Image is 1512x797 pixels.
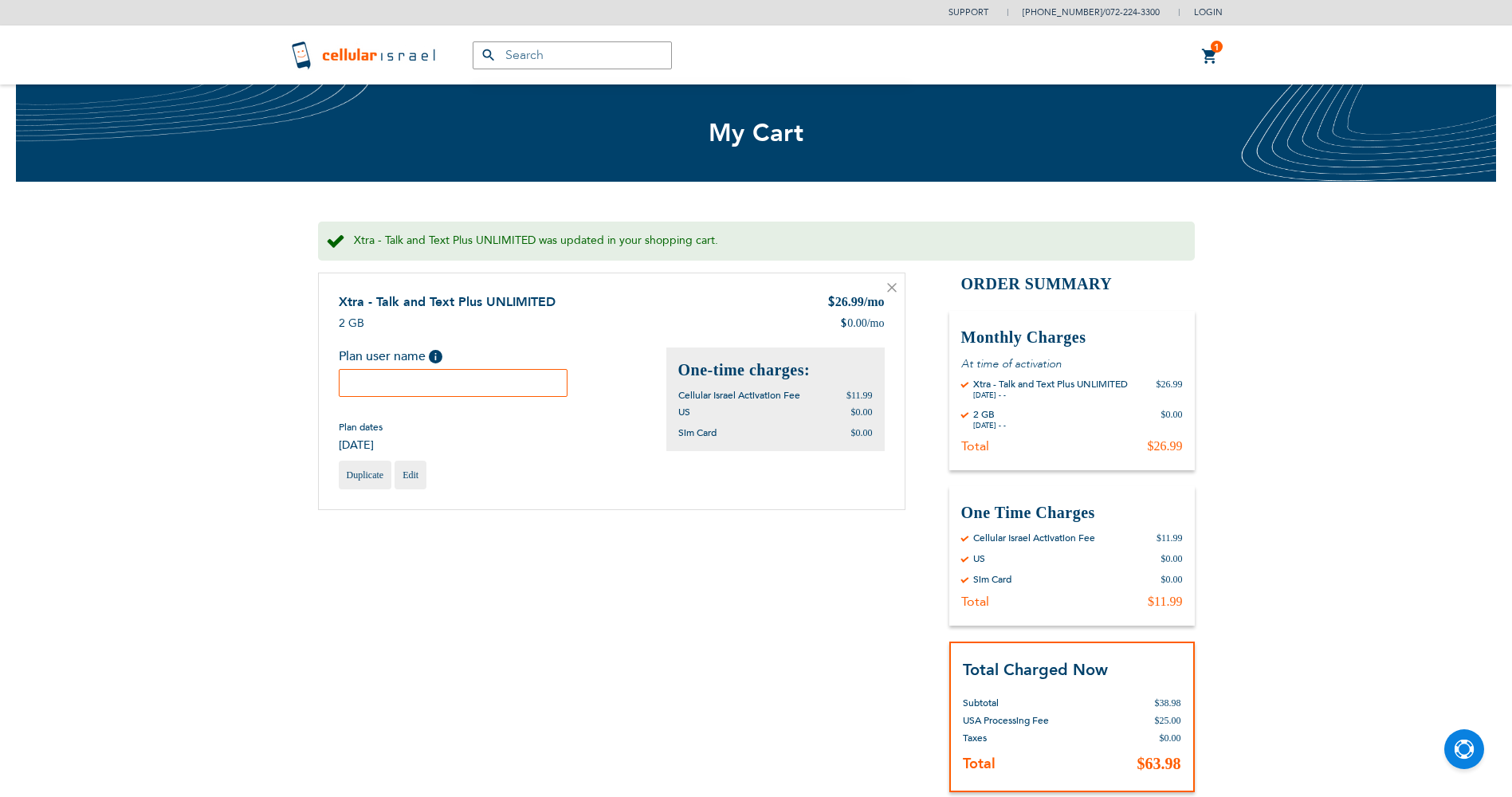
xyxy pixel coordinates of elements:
span: Duplicate [347,469,384,481]
span: Cellular Israel Activation Fee [678,389,800,402]
div: US [973,552,985,565]
div: Sim Card [973,573,1011,586]
a: 072-224-3300 [1106,6,1160,18]
div: $26.99 [1148,438,1183,454]
span: Help [429,350,442,363]
span: $63.98 [1137,755,1181,772]
span: Sim Card [678,426,717,439]
span: $38.98 [1155,697,1181,709]
a: Duplicate [339,461,392,489]
span: 2 GB [339,316,364,331]
span: 1 [1214,41,1219,53]
span: $ [827,294,835,312]
img: Cellular Israel [290,39,441,71]
span: $ [840,316,847,332]
div: Cellular Israel Activation Fee [973,532,1095,544]
span: Login [1194,6,1223,18]
div: $0.00 [1161,408,1183,430]
a: [PHONE_NUMBER] [1023,6,1102,18]
a: Support [948,6,988,18]
th: Taxes [963,729,1108,747]
div: 26.99 [827,293,885,312]
h3: One Time Charges [961,502,1183,524]
span: /mo [864,295,885,308]
span: /mo [867,316,885,332]
div: $26.99 [1157,378,1183,400]
div: Xtra - Talk and Text Plus UNLIMITED [973,378,1128,391]
span: $0.00 [1160,732,1181,744]
span: $11.99 [846,390,873,401]
div: Total [961,594,989,610]
a: 1 [1201,47,1219,66]
span: $0.00 [851,427,873,438]
a: Xtra - Talk and Text Plus UNLIMITED [339,293,556,311]
span: My Cart [709,116,804,150]
div: $11.99 [1148,594,1182,610]
span: USA Processing Fee [963,714,1049,727]
span: $25.00 [1155,715,1181,726]
div: $11.99 [1157,532,1183,544]
div: 0.00 [840,316,884,332]
strong: Total Charged Now [963,659,1108,681]
div: [DATE] - - [973,391,1128,400]
span: $0.00 [851,406,873,418]
input: Search [473,41,672,69]
p: At time of activation [961,356,1183,371]
h3: Monthly Charges [961,327,1183,348]
div: $0.00 [1161,552,1183,565]
span: US [678,406,690,418]
div: $0.00 [1161,573,1183,586]
div: Xtra - Talk and Text Plus UNLIMITED was updated in your shopping cart. [318,222,1195,261]
strong: Total [963,754,996,774]
span: Edit [403,469,418,481]
div: [DATE] - - [973,421,1006,430]
th: Subtotal [963,682,1108,712]
span: Plan dates [339,421,383,434]
span: [DATE] [339,438,383,453]
a: Edit [395,461,426,489]
li: / [1007,1,1160,24]
div: 2 GB [973,408,1006,421]
h2: One-time charges: [678,359,873,381]
h2: Order Summary [949,273,1195,296]
span: Plan user name [339,347,426,365]
div: Total [961,438,989,454]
